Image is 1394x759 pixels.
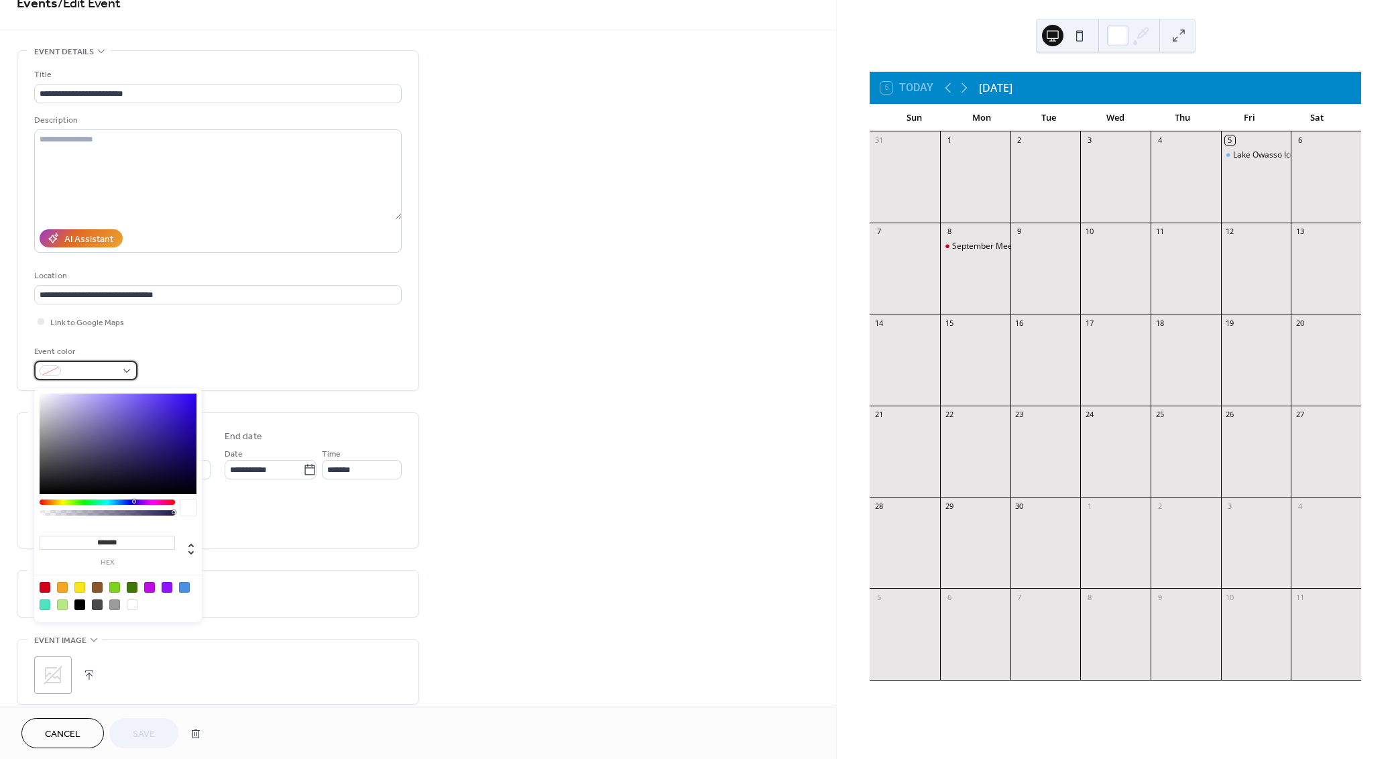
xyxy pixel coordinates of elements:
[944,318,954,328] div: 15
[162,582,172,593] div: #9013FE
[1225,410,1235,420] div: 26
[57,599,68,610] div: #B8E986
[880,105,947,131] div: Sun
[109,599,120,610] div: #9B9B9B
[1295,227,1305,237] div: 13
[1225,592,1235,602] div: 10
[21,718,104,748] button: Cancel
[1084,501,1094,511] div: 1
[34,656,72,694] div: ;
[1295,592,1305,602] div: 11
[45,727,80,742] span: Cancel
[874,501,884,511] div: 28
[1084,318,1094,328] div: 17
[1084,135,1094,145] div: 3
[1155,227,1165,237] div: 11
[34,345,135,359] div: Event color
[874,135,884,145] div: 31
[944,592,954,602] div: 6
[1216,105,1283,131] div: Fri
[874,318,884,328] div: 14
[1015,105,1082,131] div: Tue
[952,241,1027,252] div: September Meeting
[947,105,1014,131] div: Mon
[1283,105,1350,131] div: Sat
[1295,410,1305,420] div: 27
[1225,227,1235,237] div: 12
[74,599,85,610] div: #000000
[1014,592,1025,602] div: 7
[34,45,94,59] span: Event details
[1155,501,1165,511] div: 2
[1295,318,1305,328] div: 20
[1233,150,1339,161] div: Lake Owasso Ice Cream Day
[34,113,399,127] div: Description
[40,229,123,247] button: AI Assistant
[34,634,86,648] span: Event image
[1149,105,1216,131] div: Thu
[179,582,190,593] div: #4A90E2
[1295,135,1305,145] div: 6
[1082,105,1149,131] div: Wed
[322,447,341,461] span: Time
[944,501,954,511] div: 29
[874,592,884,602] div: 5
[944,227,954,237] div: 8
[1014,227,1025,237] div: 9
[225,430,262,444] div: End date
[1084,227,1094,237] div: 10
[34,269,399,283] div: Location
[34,68,399,82] div: Title
[127,582,137,593] div: #417505
[144,582,155,593] div: #BD10E0
[57,582,68,593] div: #F5A623
[40,582,50,593] div: #D0021B
[1014,318,1025,328] div: 16
[74,582,85,593] div: #F8E71C
[944,135,954,145] div: 1
[127,599,137,610] div: #FFFFFF
[1155,135,1165,145] div: 4
[1225,501,1235,511] div: 3
[1014,135,1025,145] div: 2
[944,410,954,420] div: 22
[1295,501,1305,511] div: 4
[109,582,120,593] div: #7ED321
[1084,592,1094,602] div: 8
[1014,501,1025,511] div: 30
[64,233,113,247] div: AI Assistant
[225,447,243,461] span: Date
[40,559,175,567] label: hex
[1221,150,1291,161] div: Lake Owasso Ice Cream Day
[92,599,103,610] div: #4A4A4A
[50,316,124,330] span: Link to Google Maps
[1084,410,1094,420] div: 24
[1225,135,1235,145] div: 5
[92,582,103,593] div: #8B572A
[1155,592,1165,602] div: 9
[1155,410,1165,420] div: 25
[1014,410,1025,420] div: 23
[874,410,884,420] div: 21
[1225,318,1235,328] div: 19
[40,599,50,610] div: #50E3C2
[940,241,1010,252] div: September Meeting
[874,227,884,237] div: 7
[979,80,1012,96] div: [DATE]
[1155,318,1165,328] div: 18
